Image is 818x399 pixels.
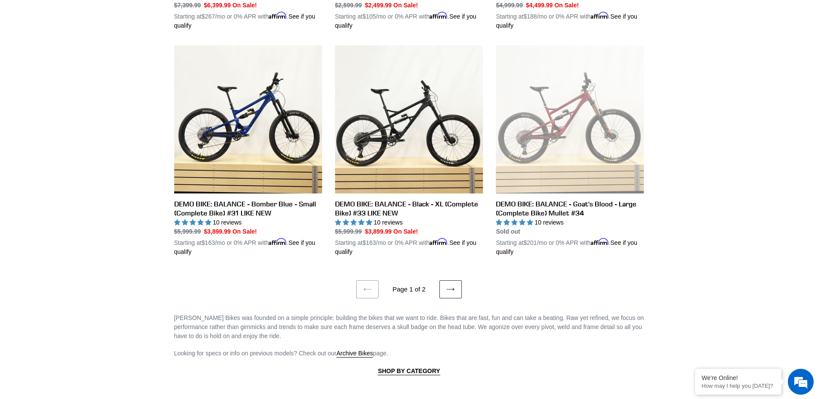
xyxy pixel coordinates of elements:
div: We're Online! [702,374,775,381]
span: Looking for specs or info on previous models? Check out our page. [174,350,389,358]
p: How may I help you today? [702,383,775,389]
span: We're online! [50,109,119,196]
a: Archive Bikes [336,350,373,358]
div: Minimize live chat window [141,4,162,25]
textarea: Type your message and hit 'Enter' [4,236,164,266]
a: SHOP BY CATEGORY [378,367,440,375]
li: Page 1 of 2 [381,285,438,294]
img: d_696896380_company_1647369064580_696896380 [28,43,49,65]
strong: SHOP BY CATEGORY [378,367,440,374]
p: [PERSON_NAME] Bikes was founded on a simple principle: building the bikes that we want to ride. B... [174,313,644,341]
div: Chat with us now [58,48,158,60]
div: Navigation go back [9,47,22,60]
